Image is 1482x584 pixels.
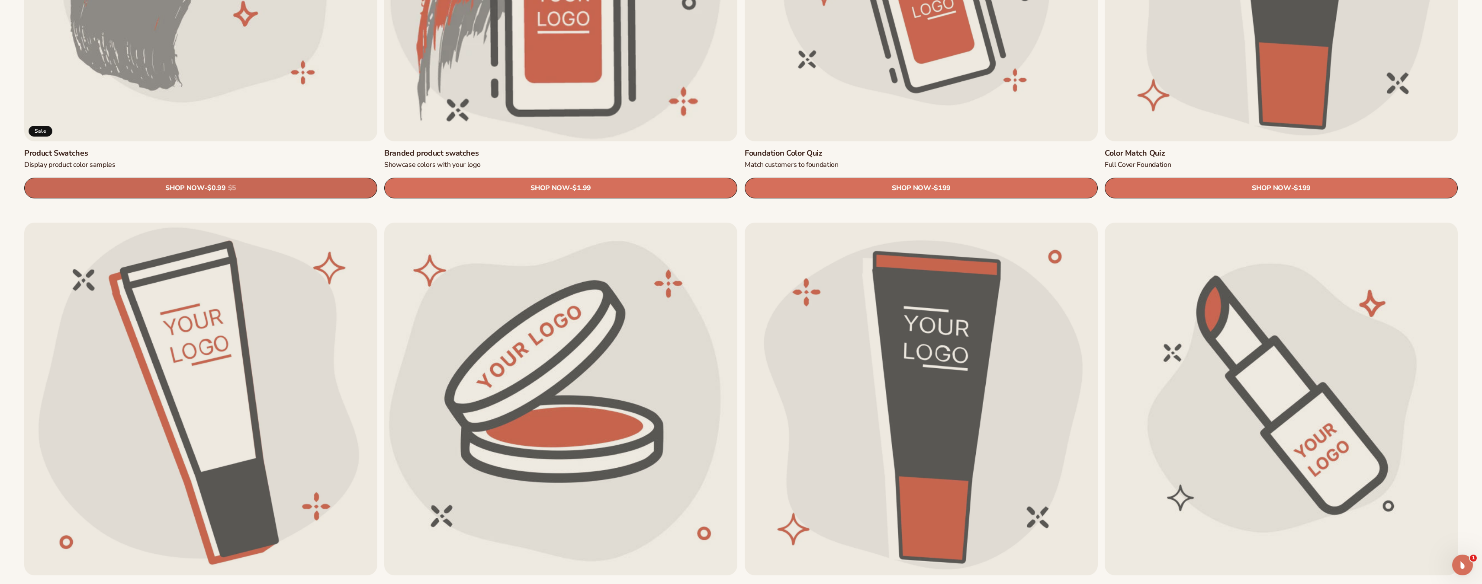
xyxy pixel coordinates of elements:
[1105,148,1458,158] a: Color Match Quiz
[384,148,737,158] a: Branded product swatches
[228,184,236,192] s: $5
[745,178,1098,198] a: SHOP NOW- $199
[24,178,377,198] a: SHOP NOW- $0.99 $5
[1470,555,1477,562] span: 1
[1452,555,1473,575] iframe: Intercom live chat
[892,184,931,192] span: SHOP NOW
[384,178,737,198] a: SHOP NOW- $1.99
[1105,178,1458,198] a: SHOP NOW- $199
[531,184,570,192] span: SHOP NOW
[165,184,204,192] span: SHOP NOW
[24,148,377,158] a: Product Swatches
[934,184,951,192] span: $199
[207,184,225,192] span: $0.99
[745,148,1098,158] a: Foundation Color Quiz
[573,184,591,192] span: $1.99
[1294,184,1311,192] span: $199
[1252,184,1291,192] span: SHOP NOW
